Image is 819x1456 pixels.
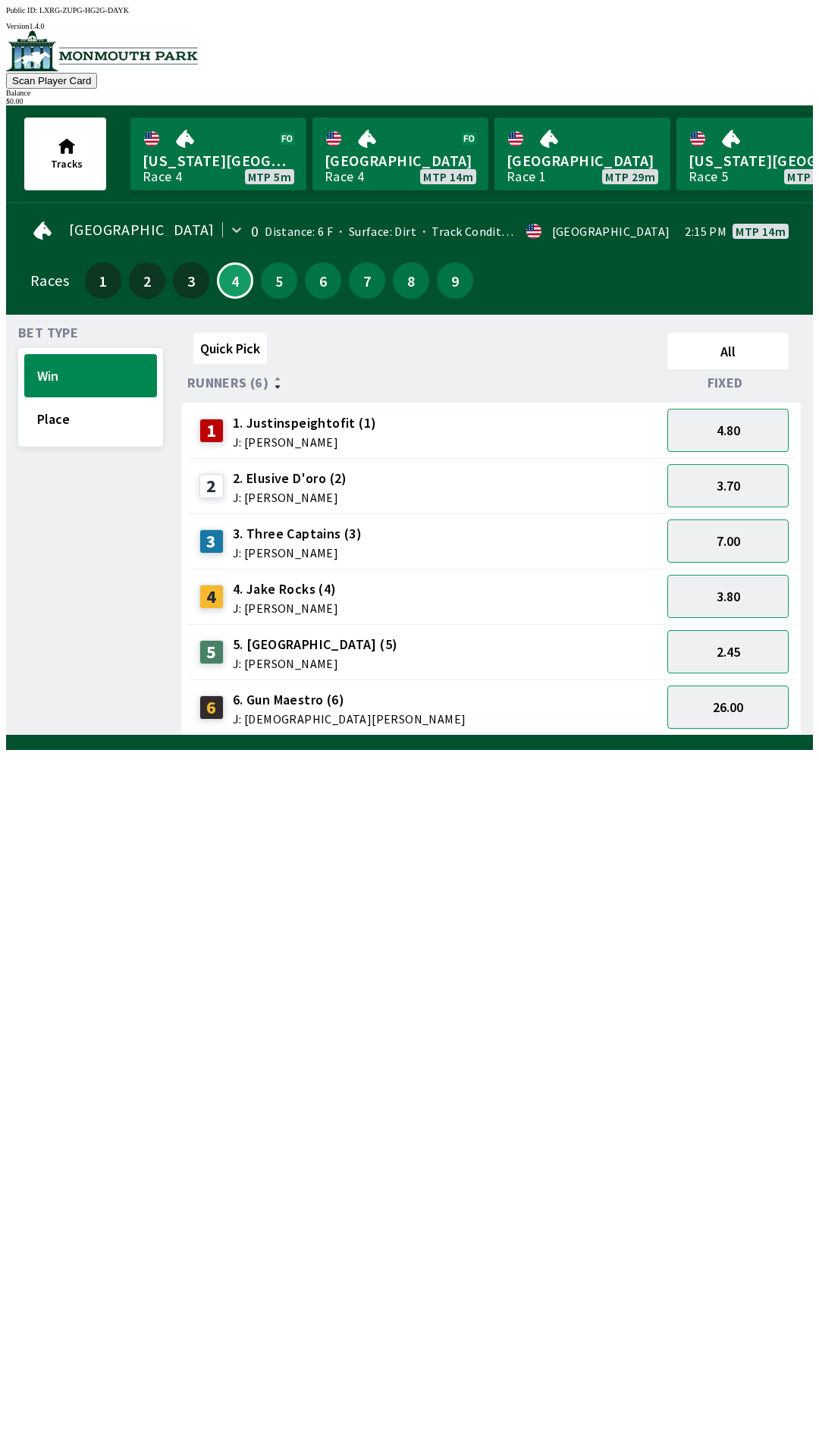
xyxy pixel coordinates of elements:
[667,333,789,369] button: All
[30,275,69,287] div: Races
[187,375,661,391] div: Runners (6)
[6,89,813,97] div: Balance
[661,375,795,391] div: Fixed
[393,262,429,299] button: 8
[689,171,728,183] div: Race 5
[143,171,182,183] div: Race 4
[685,225,726,237] span: 2:15 PM
[173,262,209,299] button: 3
[130,118,306,190] a: [US_STATE][GEOGRAPHIC_DATA]Race 4MTP 5m
[24,118,106,190] button: Tracks
[667,686,789,729] button: 26.00
[717,643,740,661] span: 2.45
[199,695,224,720] div: 6
[233,657,398,670] span: J: [PERSON_NAME]
[416,224,550,239] span: Track Condition: Firm
[233,713,466,725] span: J: [DEMOGRAPHIC_DATA][PERSON_NAME]
[353,275,381,286] span: 7
[177,275,206,286] span: 3
[6,6,813,14] div: Public ID:
[133,275,162,286] span: 2
[37,367,144,384] span: Win
[305,262,341,299] button: 6
[397,275,425,286] span: 8
[309,275,337,286] span: 6
[717,477,740,494] span: 3.70
[713,698,743,716] span: 26.00
[233,602,338,614] span: J: [PERSON_NAME]
[349,262,385,299] button: 7
[6,73,97,89] button: Scan Player Card
[248,171,291,183] span: MTP 5m
[674,343,782,360] span: All
[143,151,294,171] span: [US_STATE][GEOGRAPHIC_DATA]
[199,529,224,554] div: 3
[265,275,293,286] span: 5
[667,464,789,507] button: 3.70
[199,640,224,664] div: 5
[325,171,364,183] div: Race 4
[233,413,377,433] span: 1. Justinspeightofit (1)
[233,469,347,488] span: 2. Elusive D'oro (2)
[85,262,121,299] button: 1
[667,409,789,452] button: 4.80
[18,327,78,339] span: Bet Type
[717,588,740,605] span: 3.80
[708,377,743,389] span: Fixed
[717,532,740,550] span: 7.00
[437,262,473,299] button: 9
[717,422,740,439] span: 4.80
[251,225,259,237] div: 0
[39,6,129,14] span: LXRG-ZUPG-HG2G-DAYK
[199,474,224,498] div: 2
[24,354,157,397] button: Win
[423,171,473,183] span: MTP 14m
[187,377,268,389] span: Runners (6)
[507,171,546,183] div: Race 1
[552,225,670,237] div: [GEOGRAPHIC_DATA]
[325,151,476,171] span: [GEOGRAPHIC_DATA]
[199,419,224,443] div: 1
[233,524,362,544] span: 3. Three Captains (3)
[89,275,118,286] span: 1
[667,630,789,673] button: 2.45
[667,575,789,618] button: 3.80
[605,171,655,183] span: MTP 29m
[736,225,786,237] span: MTP 14m
[199,585,224,609] div: 4
[233,436,377,448] span: J: [PERSON_NAME]
[494,118,670,190] a: [GEOGRAPHIC_DATA]Race 1MTP 29m
[217,262,253,299] button: 4
[24,397,157,441] button: Place
[333,224,416,239] span: Surface: Dirt
[200,340,260,357] span: Quick Pick
[222,277,248,284] span: 4
[6,22,813,30] div: Version 1.4.0
[37,410,144,428] span: Place
[233,491,347,504] span: J: [PERSON_NAME]
[667,519,789,563] button: 7.00
[193,333,267,364] button: Quick Pick
[233,547,362,559] span: J: [PERSON_NAME]
[233,690,466,710] span: 6. Gun Maestro (6)
[312,118,488,190] a: [GEOGRAPHIC_DATA]Race 4MTP 14m
[261,262,297,299] button: 5
[265,224,333,239] span: Distance: 6 F
[51,157,83,171] span: Tracks
[6,30,198,71] img: venue logo
[69,224,215,236] span: [GEOGRAPHIC_DATA]
[441,275,469,286] span: 9
[507,151,658,171] span: [GEOGRAPHIC_DATA]
[233,579,338,599] span: 4. Jake Rocks (4)
[129,262,165,299] button: 2
[6,97,813,105] div: $ 0.00
[233,635,398,654] span: 5. [GEOGRAPHIC_DATA] (5)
